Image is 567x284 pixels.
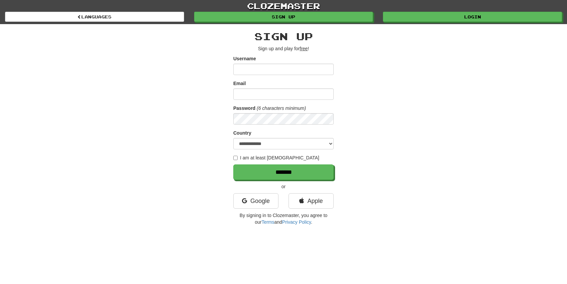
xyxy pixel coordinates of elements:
input: I am at least [DEMOGRAPHIC_DATA] [233,156,238,160]
u: free [300,46,308,51]
a: Apple [289,193,334,209]
a: Google [233,193,278,209]
h2: Sign up [233,31,334,42]
label: Country [233,130,251,136]
p: Sign up and play for ! [233,45,334,52]
a: Sign up [194,12,373,22]
a: Languages [5,12,184,22]
em: (6 characters minimum) [257,105,306,111]
a: Privacy Policy [282,219,311,225]
a: Login [383,12,562,22]
p: or [233,183,334,190]
label: Username [233,55,256,62]
label: Password [233,105,255,112]
label: Email [233,80,246,87]
p: By signing in to Clozemaster, you agree to our and . [233,212,334,225]
a: Terms [261,219,274,225]
label: I am at least [DEMOGRAPHIC_DATA] [233,154,319,161]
